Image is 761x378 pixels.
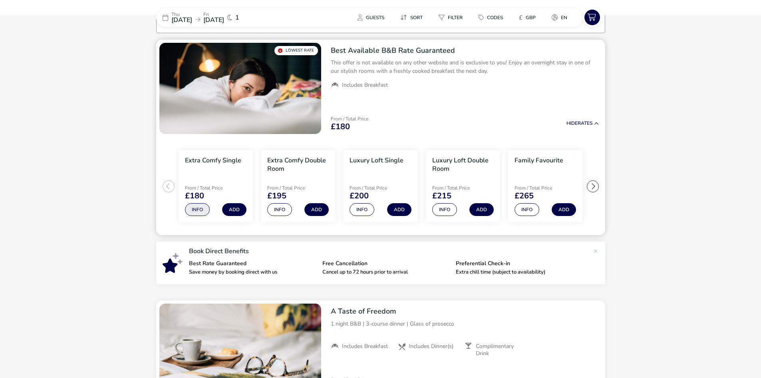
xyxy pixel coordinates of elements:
[267,192,286,200] span: £195
[304,203,329,216] button: Add
[513,12,545,23] naf-pibe-menu-bar-item: £GBP
[185,192,204,200] span: £180
[222,203,246,216] button: Add
[432,156,494,173] h3: Luxury Loft Double Room
[432,12,469,23] button: Filter
[342,343,388,350] span: Includes Breakfast
[331,307,599,316] h2: A Taste of Freedom
[331,123,350,131] span: £180
[322,261,449,266] p: Free Cancellation
[350,203,374,216] button: Info
[189,248,589,254] p: Book Direct Benefits
[432,203,457,216] button: Info
[566,121,599,126] button: HideRates
[324,300,605,364] div: A Taste of Freedom1 night B&B | 3-course dinner | Glass of proseccoIncludes BreakfastIncludes Din...
[339,147,421,226] swiper-slide: 3 / 6
[322,270,449,275] p: Cancel up to 72 hours prior to arrival
[469,203,494,216] button: Add
[331,116,368,121] p: From / Total Price
[448,14,463,21] span: Filter
[561,14,567,21] span: en
[351,12,391,23] button: Guests
[387,203,411,216] button: Add
[409,343,453,350] span: Includes Dinner(s)
[456,270,583,275] p: Extra chill time (subject to availability)
[203,16,224,24] span: [DATE]
[545,12,574,23] button: en
[504,147,586,226] swiper-slide: 5 / 6
[394,12,432,23] naf-pibe-menu-bar-item: Sort
[274,46,318,55] div: Lowest Rate
[189,261,316,266] p: Best Rate Guaranteed
[472,12,509,23] button: Codes
[552,203,576,216] button: Add
[476,343,525,357] span: Complimentary Drink
[235,14,239,21] span: 1
[171,16,192,24] span: [DATE]
[526,14,536,21] span: GBP
[185,186,242,190] p: From / Total Price
[432,186,489,190] p: From / Total Price
[515,203,539,216] button: Info
[257,147,339,226] swiper-slide: 2 / 6
[350,186,406,190] p: From / Total Price
[515,156,563,165] h3: Family Favourite
[189,270,316,275] p: Save money by booking direct with us
[342,82,388,89] span: Includes Breakfast
[185,203,210,216] button: Info
[515,186,571,190] p: From / Total Price
[175,147,257,226] swiper-slide: 1 / 6
[566,120,578,126] span: Hide
[456,261,583,266] p: Preferential Check-in
[487,14,503,21] span: Codes
[472,12,513,23] naf-pibe-menu-bar-item: Codes
[156,8,276,27] div: Thu[DATE]Fri[DATE]1
[267,156,329,173] h3: Extra Comfy Double Room
[171,12,192,17] p: Thu
[267,186,324,190] p: From / Total Price
[432,12,472,23] naf-pibe-menu-bar-item: Filter
[324,40,605,96] div: Best Available B&B Rate GuaranteedThis offer is not available on any other website and is exclusi...
[185,156,241,165] h3: Extra Comfy Single
[159,43,321,134] swiper-slide: 1 / 1
[513,12,542,23] button: £GBP
[331,320,599,328] p: 1 night B&B | 3-course dinner | Glass of prosecco
[331,58,599,75] p: This offer is not available on any other website and is exclusive to you! Enjoy an overnight stay...
[545,12,577,23] naf-pibe-menu-bar-item: en
[410,14,423,21] span: Sort
[515,192,534,200] span: £265
[267,203,292,216] button: Info
[586,147,669,226] swiper-slide: 6 / 6
[422,147,504,226] swiper-slide: 4 / 6
[331,46,599,55] h2: Best Available B&B Rate Guaranteed
[432,192,451,200] span: £215
[203,12,224,17] p: Fri
[350,192,369,200] span: £200
[350,156,403,165] h3: Luxury Loft Single
[351,12,394,23] naf-pibe-menu-bar-item: Guests
[394,12,429,23] button: Sort
[366,14,384,21] span: Guests
[519,14,523,22] i: £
